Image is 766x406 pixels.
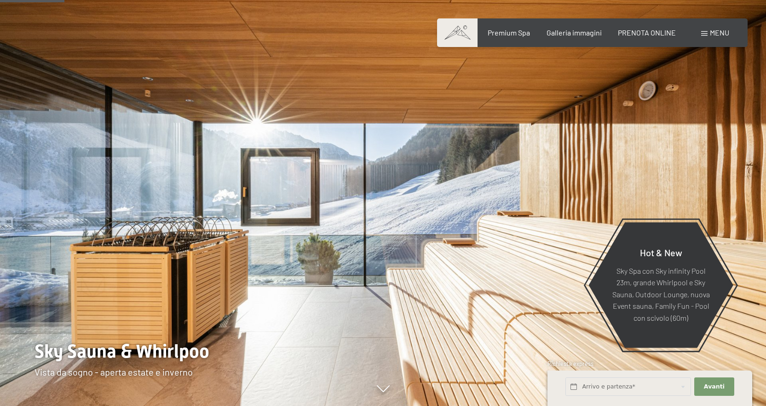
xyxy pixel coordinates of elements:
[547,28,602,37] a: Galleria immagini
[488,28,530,37] a: Premium Spa
[710,28,729,37] span: Menu
[588,222,734,348] a: Hot & New Sky Spa con Sky infinity Pool 23m, grande Whirlpool e Sky Sauna, Outdoor Lounge, nuova ...
[611,265,711,324] p: Sky Spa con Sky infinity Pool 23m, grande Whirlpool e Sky Sauna, Outdoor Lounge, nuova Event saun...
[618,28,676,37] a: PRENOTA ONLINE
[694,377,734,396] button: Avanti
[640,247,682,258] span: Hot & New
[547,360,593,367] span: Richiesta express
[704,382,725,391] span: Avanti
